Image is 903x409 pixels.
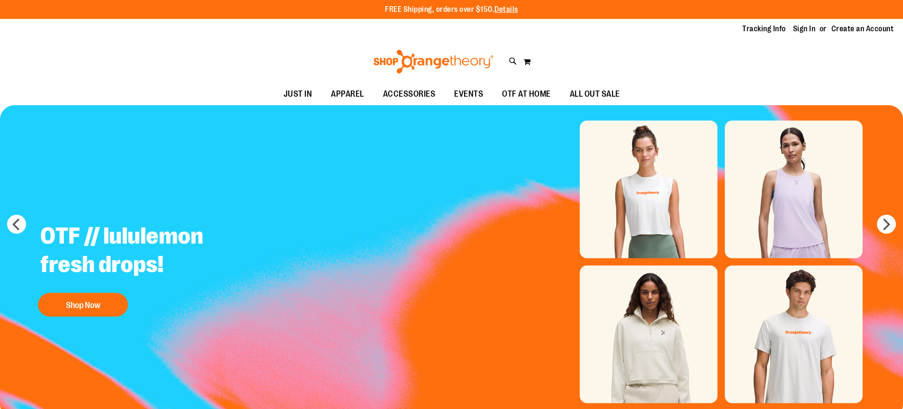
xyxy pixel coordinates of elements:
span: APPAREL [331,83,364,105]
span: EVENTS [454,83,483,105]
img: Shop Orangetheory [372,50,495,73]
a: Tracking Info [742,24,786,34]
span: ACCESSORIES [383,83,436,105]
button: next [877,215,896,234]
p: FREE Shipping, orders over $150. [385,4,518,15]
span: ALL OUT SALE [570,83,620,105]
a: Sign In [793,24,816,34]
a: OTF // lululemon fresh drops! Shop Now [33,215,269,321]
button: Shop Now [38,293,128,317]
a: Details [494,5,518,14]
button: prev [7,215,26,234]
a: Create an Account [831,24,894,34]
h2: OTF // lululemon fresh drops! [33,215,269,288]
span: JUST IN [283,83,312,105]
span: OTF AT HOME [502,83,551,105]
